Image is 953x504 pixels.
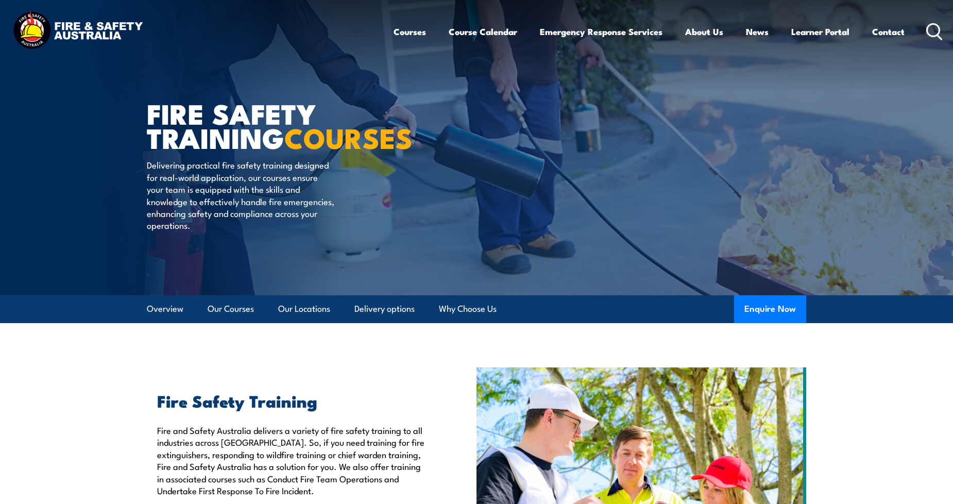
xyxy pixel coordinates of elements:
[147,295,183,323] a: Overview
[284,115,413,158] strong: COURSES
[157,424,429,496] p: Fire and Safety Australia delivers a variety of fire safety training to all industries across [GE...
[449,18,517,45] a: Course Calendar
[157,393,429,408] h2: Fire Safety Training
[208,295,254,323] a: Our Courses
[147,159,335,231] p: Delivering practical fire safety training designed for real-world application, our courses ensure...
[278,295,330,323] a: Our Locations
[394,18,426,45] a: Courses
[685,18,723,45] a: About Us
[439,295,497,323] a: Why Choose Us
[354,295,415,323] a: Delivery options
[791,18,849,45] a: Learner Portal
[147,101,401,149] h1: FIRE SAFETY TRAINING
[540,18,662,45] a: Emergency Response Services
[872,18,905,45] a: Contact
[734,295,806,323] button: Enquire Now
[746,18,769,45] a: News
